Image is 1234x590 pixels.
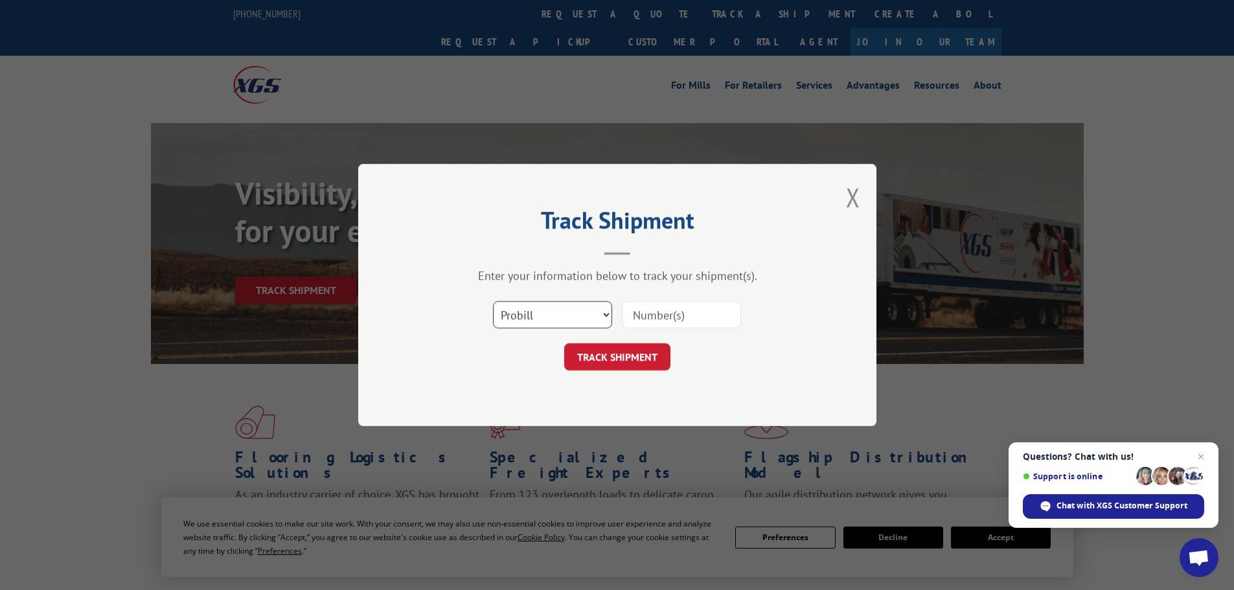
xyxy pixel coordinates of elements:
[622,301,741,328] input: Number(s)
[1023,494,1204,519] div: Chat with XGS Customer Support
[1057,500,1187,512] span: Chat with XGS Customer Support
[1193,449,1209,464] span: Close chat
[1023,471,1132,481] span: Support is online
[1180,538,1218,577] div: Open chat
[1023,451,1204,462] span: Questions? Chat with us!
[423,211,812,236] h2: Track Shipment
[423,268,812,283] div: Enter your information below to track your shipment(s).
[846,180,860,214] button: Close modal
[564,343,670,370] button: TRACK SHIPMENT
